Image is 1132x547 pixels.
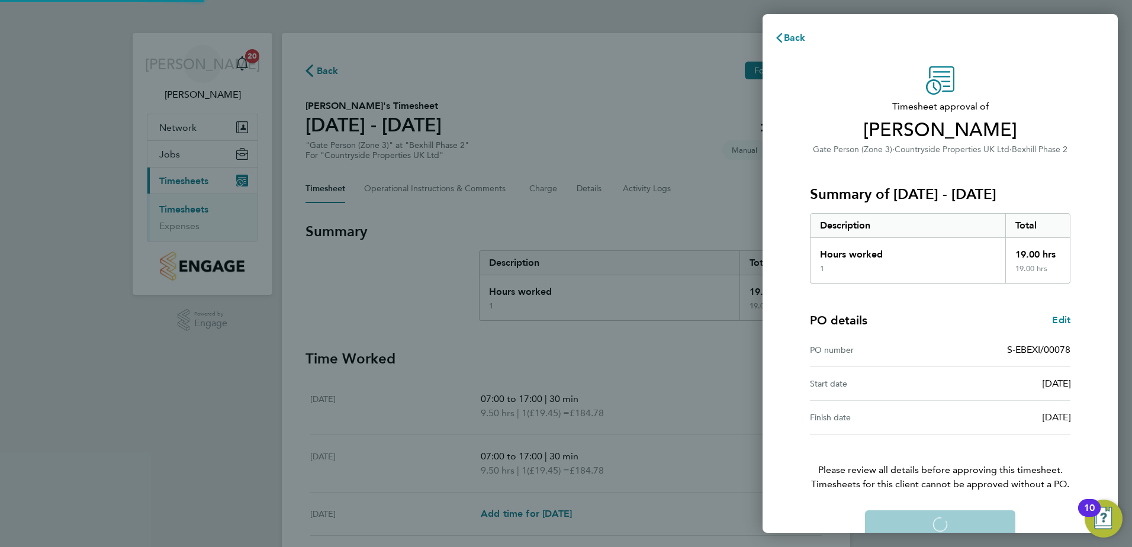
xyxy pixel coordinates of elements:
[810,99,1070,114] span: Timesheet approval of
[940,377,1070,391] div: [DATE]
[810,410,940,424] div: Finish date
[1012,144,1067,155] span: Bexhill Phase 2
[811,238,1005,264] div: Hours worked
[1084,508,1095,523] div: 10
[1005,238,1070,264] div: 19.00 hrs
[811,214,1005,237] div: Description
[1052,313,1070,327] a: Edit
[810,377,940,391] div: Start date
[1005,264,1070,283] div: 19.00 hrs
[810,118,1070,142] span: [PERSON_NAME]
[1005,214,1070,237] div: Total
[895,144,1009,155] span: Countryside Properties UK Ltd
[1007,344,1070,355] span: S-EBEXI/00078
[796,435,1085,491] p: Please review all details before approving this timesheet.
[1052,314,1070,326] span: Edit
[810,312,867,329] h4: PO details
[810,185,1070,204] h3: Summary of [DATE] - [DATE]
[763,26,818,50] button: Back
[1009,144,1012,155] span: ·
[940,410,1070,424] div: [DATE]
[892,144,895,155] span: ·
[810,343,940,357] div: PO number
[810,213,1070,284] div: Summary of 25 - 31 Aug 2025
[1085,500,1123,538] button: Open Resource Center, 10 new notifications
[813,144,892,155] span: Gate Person (Zone 3)
[820,264,824,273] div: 1
[784,32,806,43] span: Back
[796,477,1085,491] span: Timesheets for this client cannot be approved without a PO.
